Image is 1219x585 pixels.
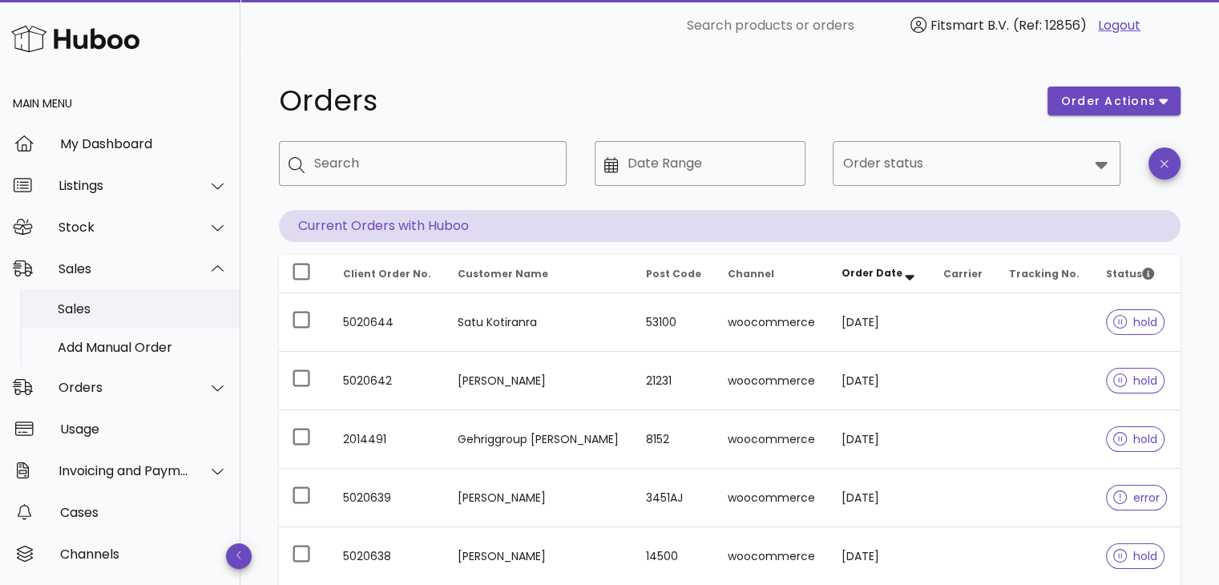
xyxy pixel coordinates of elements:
[458,267,548,280] span: Customer Name
[842,266,902,280] span: Order Date
[330,410,445,469] td: 2014491
[445,255,633,293] th: Customer Name
[829,469,930,527] td: [DATE]
[59,261,189,276] div: Sales
[646,267,701,280] span: Post Code
[1098,16,1140,35] a: Logout
[1113,375,1158,386] span: hold
[445,352,633,410] td: [PERSON_NAME]
[60,505,228,520] div: Cases
[833,141,1120,186] div: Order status
[1013,16,1087,34] span: (Ref: 12856)
[279,210,1181,242] p: Current Orders with Huboo
[943,267,983,280] span: Carrier
[330,352,445,410] td: 5020642
[1060,93,1156,110] span: order actions
[343,267,431,280] span: Client Order No.
[715,469,829,527] td: woocommerce
[728,267,774,280] span: Channel
[330,255,445,293] th: Client Order No.
[330,293,445,352] td: 5020644
[715,255,829,293] th: Channel
[633,469,715,527] td: 3451AJ
[829,410,930,469] td: [DATE]
[829,352,930,410] td: [DATE]
[715,293,829,352] td: woocommerce
[1106,267,1154,280] span: Status
[1113,317,1158,328] span: hold
[1113,492,1160,503] span: error
[996,255,1093,293] th: Tracking No.
[59,220,189,235] div: Stock
[59,380,189,395] div: Orders
[1113,434,1158,445] span: hold
[633,293,715,352] td: 53100
[633,255,715,293] th: Post Code
[715,352,829,410] td: woocommerce
[445,469,633,527] td: [PERSON_NAME]
[633,352,715,410] td: 21231
[60,547,228,562] div: Channels
[58,301,228,317] div: Sales
[1093,255,1181,293] th: Status
[445,410,633,469] td: Gehriggroup [PERSON_NAME]
[445,293,633,352] td: Satu Kotiranra
[59,178,189,193] div: Listings
[60,422,228,437] div: Usage
[1113,551,1158,562] span: hold
[829,255,930,293] th: Order Date: Sorted descending. Activate to remove sorting.
[1047,87,1181,115] button: order actions
[60,136,228,151] div: My Dashboard
[829,293,930,352] td: [DATE]
[1009,267,1080,280] span: Tracking No.
[330,469,445,527] td: 5020639
[11,22,139,56] img: Huboo Logo
[715,410,829,469] td: woocommerce
[633,410,715,469] td: 8152
[930,255,996,293] th: Carrier
[58,340,228,355] div: Add Manual Order
[930,16,1009,34] span: Fitsmart B.V.
[59,463,189,478] div: Invoicing and Payments
[279,87,1028,115] h1: Orders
